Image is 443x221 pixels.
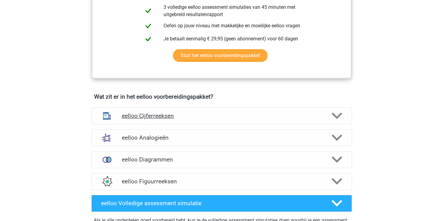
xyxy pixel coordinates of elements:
h4: eelloo Volledige assessment simulatie [101,200,322,207]
a: cijferreeksen eelloo Cijferreeksen [89,107,354,124]
a: figuurreeksen eelloo Figuurreeksen [89,173,354,190]
a: eelloo Volledige assessment simulatie [89,195,354,212]
h4: eelloo Figuurreeksen [122,178,321,185]
img: analogieen [99,130,115,146]
h4: eelloo Diagrammen [122,156,321,163]
a: analogieen eelloo Analogieën [89,129,354,146]
a: Start het eelloo voorbereidingspakket [173,49,268,62]
h4: eelloo Analogieën [122,134,321,141]
h4: Wat zit er in het eelloo voorbereidingspakket? [94,93,349,100]
a: venn diagrammen eelloo Diagrammen [89,151,354,168]
img: venn diagrammen [99,152,115,168]
img: cijferreeksen [99,108,115,124]
img: figuurreeksen [99,174,115,189]
h4: eelloo Cijferreeksen [122,112,321,119]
